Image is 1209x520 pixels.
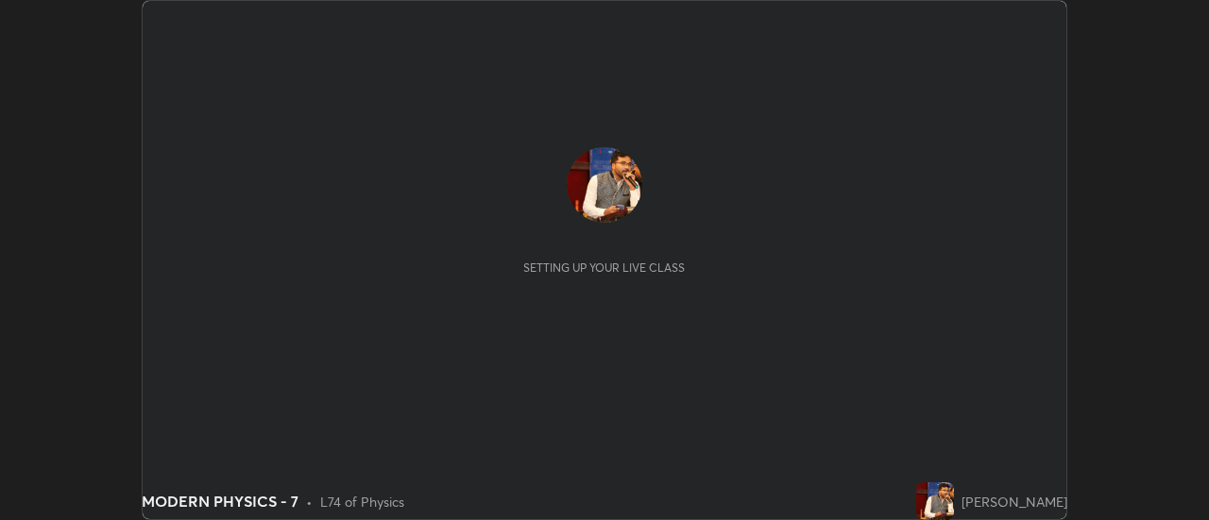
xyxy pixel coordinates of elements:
[962,492,1067,512] div: [PERSON_NAME]
[142,490,298,512] div: MODERN PHYSICS - 7
[916,482,954,520] img: f927825f111f48af9dbf922a2957019a.jpg
[306,492,313,512] div: •
[567,147,642,223] img: f927825f111f48af9dbf922a2957019a.jpg
[320,492,404,512] div: L74 of Physics
[523,260,685,275] div: Setting up your live class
